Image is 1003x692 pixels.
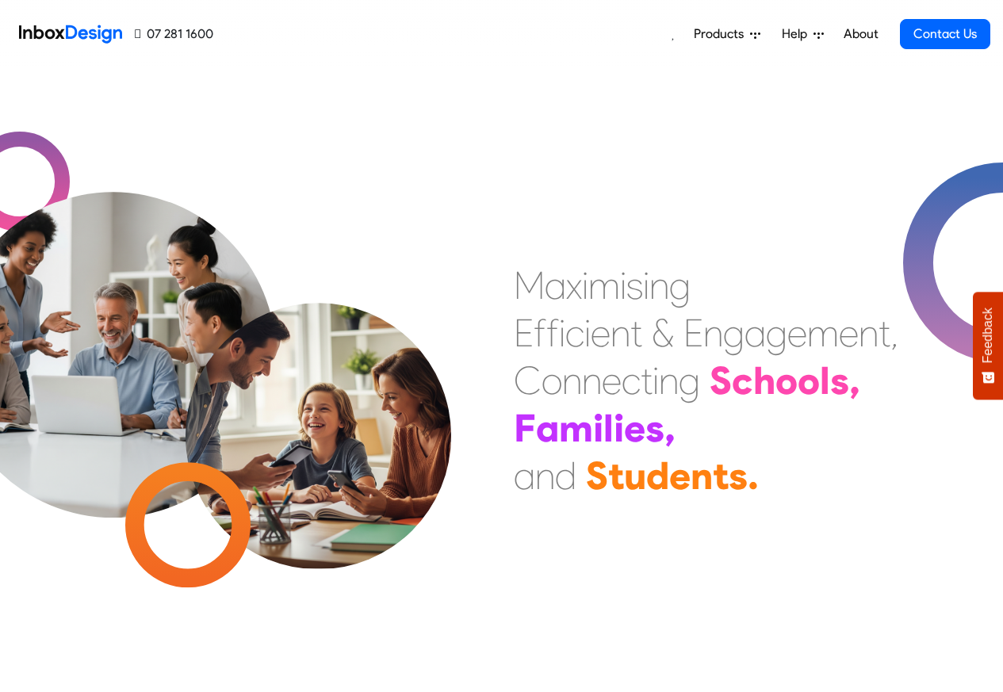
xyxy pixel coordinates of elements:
div: s [830,357,849,404]
button: Feedback - Show survey [973,292,1003,400]
div: n [703,309,723,357]
a: 07 281 1600 [135,25,213,44]
div: g [669,262,691,309]
a: About [839,18,882,50]
div: o [542,357,562,404]
div: F [514,404,536,452]
div: n [582,357,602,404]
div: d [555,452,576,499]
div: a [545,262,566,309]
div: i [559,309,565,357]
div: t [713,452,729,499]
div: n [562,357,582,404]
div: , [849,357,860,404]
div: g [766,309,787,357]
div: f [534,309,546,357]
a: Products [687,18,767,50]
div: t [608,452,624,499]
div: s [626,262,643,309]
div: E [514,309,534,357]
div: h [753,357,775,404]
div: S [710,357,732,404]
div: M [514,262,545,309]
div: a [745,309,766,357]
div: c [732,357,753,404]
div: s [729,452,748,499]
a: Help [775,18,830,50]
div: a [514,452,535,499]
div: o [775,357,798,404]
div: g [679,357,700,404]
div: u [624,452,646,499]
div: c [622,357,641,404]
img: parents_with_child.png [152,237,484,569]
div: , [890,309,898,357]
div: t [879,309,890,357]
span: Help [782,25,814,44]
div: n [649,262,669,309]
div: S [586,452,608,499]
div: i [582,262,588,309]
div: i [614,404,624,452]
div: e [624,404,645,452]
div: i [620,262,626,309]
div: C [514,357,542,404]
div: t [630,309,642,357]
div: m [588,262,620,309]
div: i [643,262,649,309]
div: m [807,309,839,357]
div: g [723,309,745,357]
div: Maximising Efficient & Engagement, Connecting Schools, Families, and Students. [514,262,898,499]
div: , [664,404,676,452]
span: Products [694,25,750,44]
div: E [683,309,703,357]
div: e [839,309,859,357]
div: x [566,262,582,309]
div: i [653,357,659,404]
div: n [611,309,630,357]
div: i [593,404,603,452]
div: & [652,309,674,357]
div: m [559,404,593,452]
div: o [798,357,820,404]
div: i [584,309,591,357]
div: e [602,357,622,404]
div: n [691,452,713,499]
div: c [565,309,584,357]
div: l [820,357,830,404]
a: Contact Us [900,19,990,49]
div: f [546,309,559,357]
div: a [536,404,559,452]
div: n [535,452,555,499]
div: l [603,404,614,452]
div: t [641,357,653,404]
span: Feedback [981,308,995,363]
div: e [591,309,611,357]
div: e [669,452,691,499]
div: s [645,404,664,452]
div: . [748,452,759,499]
div: e [787,309,807,357]
div: d [646,452,669,499]
div: n [859,309,879,357]
div: n [659,357,679,404]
